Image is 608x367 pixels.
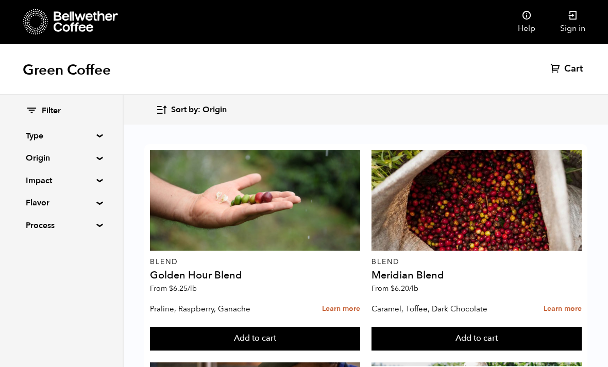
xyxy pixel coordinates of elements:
[169,284,197,293] bdi: 6.25
[26,130,97,142] summary: Type
[391,284,418,293] bdi: 6.20
[322,298,360,320] a: Learn more
[169,284,173,293] span: $
[150,301,276,317] p: Praline, Raspberry, Ganache
[564,63,583,75] span: Cart
[23,61,111,79] h1: Green Coffee
[26,219,97,232] summary: Process
[409,284,418,293] span: /lb
[550,63,585,75] a: Cart
[26,197,97,209] summary: Flavor
[150,258,360,266] p: Blend
[371,258,581,266] p: Blend
[26,174,97,187] summary: Impact
[150,270,360,281] h4: Golden Hour Blend
[156,98,227,122] button: Sort by: Origin
[371,284,418,293] span: From
[42,106,61,117] span: Filter
[544,298,582,320] a: Learn more
[371,301,497,317] p: Caramel, Toffee, Dark Chocolate
[150,284,197,293] span: From
[371,327,581,351] button: Add to cart
[150,327,360,351] button: Add to cart
[371,270,581,281] h4: Meridian Blend
[171,104,227,116] span: Sort by: Origin
[26,152,97,164] summary: Origin
[188,284,197,293] span: /lb
[391,284,395,293] span: $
